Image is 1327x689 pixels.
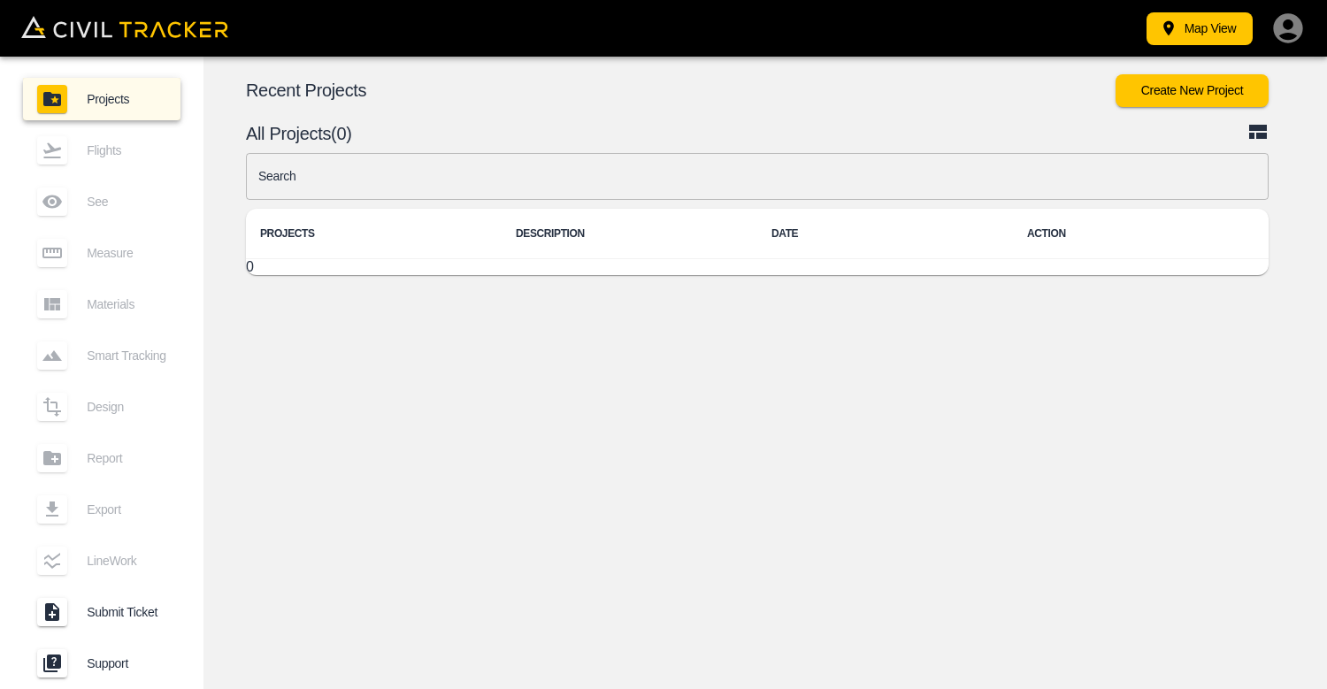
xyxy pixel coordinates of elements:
[23,78,180,120] a: Projects
[87,656,166,670] span: Support
[87,605,166,619] span: Submit Ticket
[246,126,1247,141] p: All Projects(0)
[23,642,180,685] a: Support
[246,259,1269,276] tbody: 0
[246,83,1116,97] p: Recent Projects
[87,92,166,106] span: Projects
[23,591,180,633] a: Submit Ticket
[1013,209,1269,259] th: ACTION
[502,209,757,259] th: DESCRIPTION
[246,209,1269,275] table: project-list-table
[757,209,1013,259] th: DATE
[246,209,502,259] th: PROJECTS
[1116,74,1269,107] button: Create New Project
[21,16,228,37] img: Civil Tracker
[1147,12,1253,45] button: Map View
